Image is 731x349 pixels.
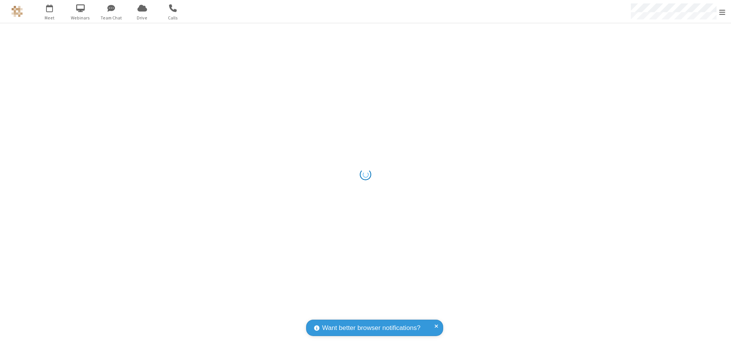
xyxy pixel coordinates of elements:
[35,14,64,21] span: Meet
[159,14,187,21] span: Calls
[97,14,126,21] span: Team Chat
[322,323,420,333] span: Want better browser notifications?
[11,6,23,17] img: QA Selenium DO NOT DELETE OR CHANGE
[66,14,95,21] span: Webinars
[128,14,156,21] span: Drive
